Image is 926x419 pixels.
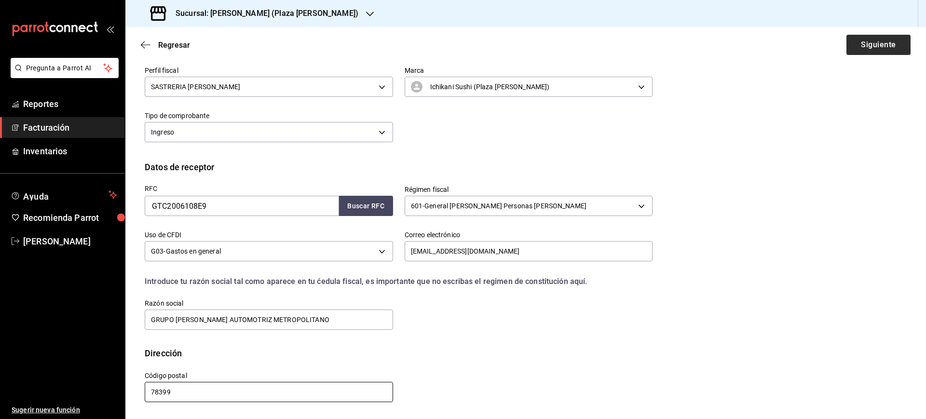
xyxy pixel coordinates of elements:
a: Pregunta a Parrot AI [7,70,119,80]
span: Ayuda [23,189,105,201]
span: Reportes [23,97,117,110]
label: Razón social [145,300,393,307]
span: [PERSON_NAME] [23,235,117,248]
span: Regresar [158,41,190,50]
div: Introduce tu razón social tal como aparece en tu ćedula fiscal, es importante que no escribas el ... [145,276,653,287]
span: G03 - Gastos en general [151,246,221,256]
label: Tipo de comprobante [145,112,393,119]
label: RFC [145,185,393,192]
div: Dirección [145,347,182,360]
label: Uso de CFDI [145,231,393,238]
span: Sugerir nueva función [12,405,117,415]
label: Perfil fiscal [145,67,393,74]
button: Buscar RFC [339,196,393,216]
span: Ingreso [151,127,174,137]
label: Código postal [145,372,393,379]
span: Facturación [23,121,117,134]
label: Régimen fiscal [405,186,653,193]
button: Regresar [141,41,190,50]
label: Correo electrónico [405,231,653,238]
button: Siguiente [846,35,911,55]
input: Obligatorio [145,382,393,402]
label: Marca [405,67,653,74]
div: SASTRERIA [PERSON_NAME] [145,77,393,97]
button: Pregunta a Parrot AI [11,58,119,78]
span: Recomienda Parrot [23,211,117,224]
span: Ichikani Sushi (Plaza [PERSON_NAME]) [430,82,550,92]
span: Pregunta a Parrot AI [26,63,104,73]
span: 601 - General [PERSON_NAME] Personas [PERSON_NAME] [411,201,586,211]
h3: Sucursal: [PERSON_NAME] (Plaza [PERSON_NAME]) [168,8,358,19]
span: Inventarios [23,145,117,158]
button: open_drawer_menu [106,25,114,33]
div: Datos de receptor [145,161,214,174]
